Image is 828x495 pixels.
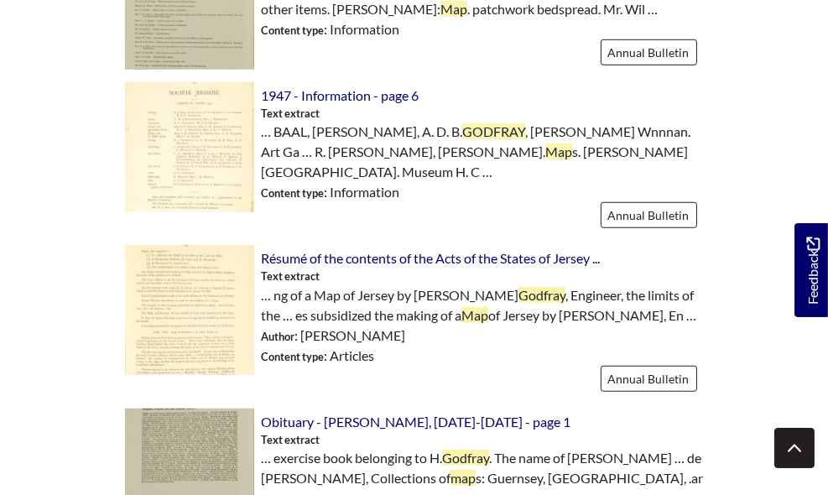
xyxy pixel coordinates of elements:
[803,237,823,305] span: Feedback
[261,346,374,366] span: : Articles
[261,285,703,326] span: … ng of a Map of Jersey by [PERSON_NAME] , Engineer, the limits of the … es subsidized the making...
[261,87,419,103] a: 1947 - Information - page 6
[601,202,697,228] a: Annual Bulletin
[261,106,320,122] span: Text extract
[261,330,294,343] span: Author
[601,366,697,392] a: Annual Bulletin
[261,19,399,39] span: : Information
[450,470,476,486] span: map
[461,307,488,323] span: Map
[125,82,255,212] img: 1947 - Information - page 6
[261,182,399,202] span: : Information
[125,245,255,375] img: Résumé of the contents of the Acts of the States of Jersey taken from the Rolls from 1799 to 1880...
[261,23,324,37] span: Content type
[545,143,572,159] span: Map
[442,450,489,466] span: Godfray
[518,287,565,303] span: Godfray
[794,223,828,317] a: Would you like to provide feedback?
[601,39,697,65] a: Annual Bulletin
[261,250,600,266] a: Résumé of the contents of the Acts of the States of Jersey ...
[261,350,324,363] span: Content type
[261,186,324,200] span: Content type
[261,326,405,346] span: : [PERSON_NAME]
[261,414,570,430] a: Obituary - [PERSON_NAME], [DATE]-[DATE] - page 1
[261,268,320,284] span: Text extract
[462,123,525,139] span: GODFRAY
[261,432,320,448] span: Text extract
[774,428,815,468] button: Scroll to top
[440,1,467,17] span: Map
[261,122,703,182] span: … BAAL, [PERSON_NAME], A. D. B. , [PERSON_NAME] Wnnnan. Art Ga … R. [PERSON_NAME], [PERSON_NAME]....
